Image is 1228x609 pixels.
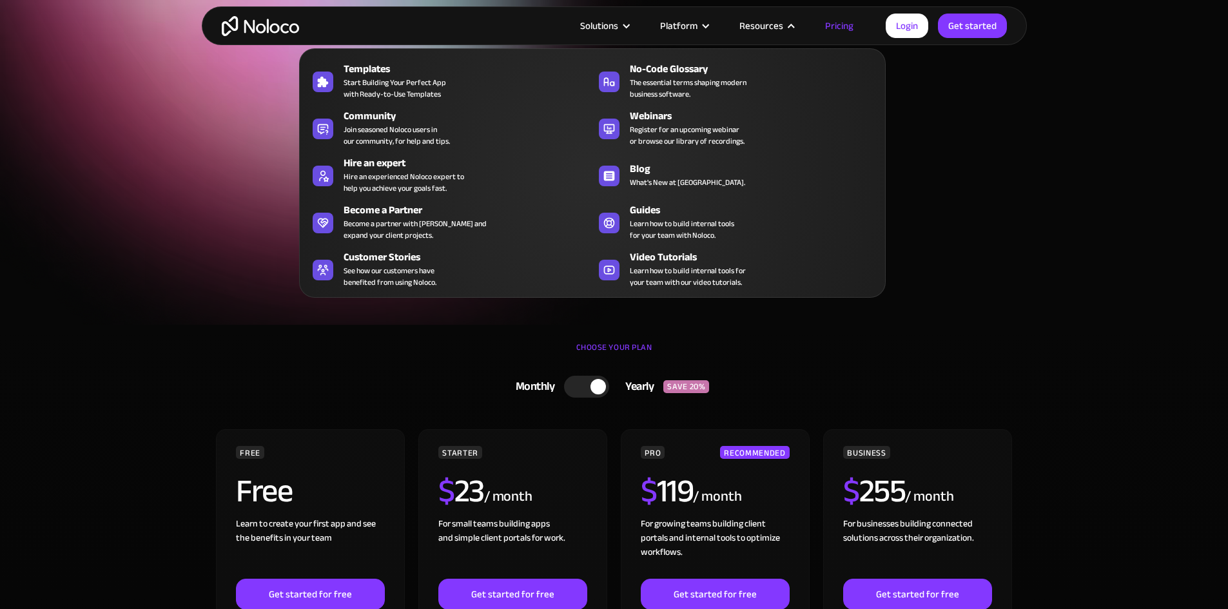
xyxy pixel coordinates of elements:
div: Templates [344,61,598,77]
span: $ [641,461,657,521]
span: Register for an upcoming webinar or browse our library of recordings. [630,124,745,147]
div: Blog [630,161,884,177]
div: Platform [660,17,697,34]
div: PRO [641,446,665,459]
span: See how our customers have benefited from using Noloco. [344,265,436,288]
div: CHOOSE YOUR PLAN [215,338,1014,370]
div: STARTER [438,446,482,459]
h2: Free [236,475,292,507]
span: Learn how to build internal tools for your team with Noloco. [630,218,734,241]
a: Video TutorialsLearn how to build internal tools foryour team with our video tutorials. [592,247,879,291]
a: Hire an expertHire an experienced Noloco expert tohelp you achieve your goals fast. [306,153,592,197]
div: For businesses building connected solutions across their organization. ‍ [843,517,991,579]
nav: Resources [299,30,886,298]
div: Become a Partner [344,202,598,218]
div: Community [344,108,598,124]
div: Yearly [609,377,663,396]
h2: Start for free. Upgrade to support your business at any stage. [215,200,1014,219]
div: SAVE 20% [663,380,709,393]
div: BUSINESS [843,446,890,459]
span: Start Building Your Perfect App with Ready-to-Use Templates [344,77,446,100]
a: CommunityJoin seasoned Noloco users inour community, for help and tips. [306,106,592,150]
a: WebinarsRegister for an upcoming webinaror browse our library of recordings. [592,106,879,150]
div: RECOMMENDED [720,446,789,459]
span: The essential terms shaping modern business software. [630,77,746,100]
h2: 255 [843,475,905,507]
a: BlogWhat's New at [GEOGRAPHIC_DATA]. [592,153,879,197]
div: / month [484,487,532,507]
a: home [222,16,299,36]
h2: 119 [641,475,693,507]
div: Customer Stories [344,249,598,265]
div: Guides [630,202,884,218]
div: / month [905,487,953,507]
a: Become a PartnerBecome a partner with [PERSON_NAME] andexpand your client projects. [306,200,592,244]
a: TemplatesStart Building Your Perfect Appwith Ready-to-Use Templates [306,59,592,102]
div: Solutions [564,17,644,34]
h2: 23 [438,475,484,507]
div: For small teams building apps and simple client portals for work. ‍ [438,517,587,579]
div: No-Code Glossary [630,61,884,77]
div: Solutions [580,17,618,34]
span: Join seasoned Noloco users in our community, for help and tips. [344,124,450,147]
div: For growing teams building client portals and internal tools to optimize workflows. [641,517,789,579]
div: / month [693,487,741,507]
h1: Flexible Pricing Designed for Business [215,110,1014,187]
span: $ [438,461,454,521]
a: No-Code GlossaryThe essential terms shaping modernbusiness software. [592,59,879,102]
a: Login [886,14,928,38]
span: What's New at [GEOGRAPHIC_DATA]. [630,177,745,188]
div: Become a partner with [PERSON_NAME] and expand your client projects. [344,218,487,241]
div: FREE [236,446,264,459]
div: Hire an expert [344,155,598,171]
a: GuidesLearn how to build internal toolsfor your team with Noloco. [592,200,879,244]
div: Resources [739,17,783,34]
div: Learn to create your first app and see the benefits in your team ‍ [236,517,384,579]
div: Resources [723,17,809,34]
div: Video Tutorials [630,249,884,265]
a: Customer StoriesSee how our customers havebenefited from using Noloco. [306,247,592,291]
span: $ [843,461,859,521]
div: Platform [644,17,723,34]
span: Learn how to build internal tools for your team with our video tutorials. [630,265,746,288]
div: Monthly [500,377,565,396]
div: Webinars [630,108,884,124]
a: Pricing [809,17,870,34]
div: Hire an experienced Noloco expert to help you achieve your goals fast. [344,171,464,194]
a: Get started [938,14,1007,38]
